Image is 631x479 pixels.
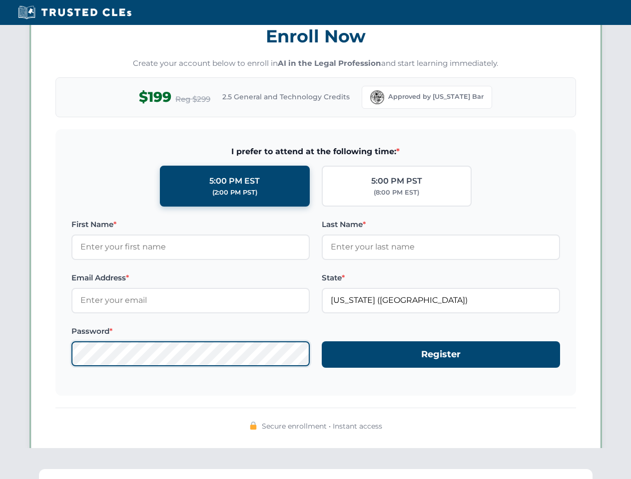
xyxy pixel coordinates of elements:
[322,272,560,284] label: State
[55,58,576,69] p: Create your account below to enroll in and start learning immediately.
[322,219,560,231] label: Last Name
[175,93,210,105] span: Reg $299
[370,90,384,104] img: Florida Bar
[212,188,257,198] div: (2:00 PM PST)
[55,20,576,52] h3: Enroll Now
[15,5,134,20] img: Trusted CLEs
[71,145,560,158] span: I prefer to attend at the following time:
[322,288,560,313] input: Florida (FL)
[71,272,310,284] label: Email Address
[222,91,350,102] span: 2.5 General and Technology Credits
[209,175,260,188] div: 5:00 PM EST
[71,325,310,337] label: Password
[249,422,257,430] img: 🔒
[71,219,310,231] label: First Name
[371,175,422,188] div: 5:00 PM PST
[322,235,560,259] input: Enter your last name
[71,288,310,313] input: Enter your email
[71,235,310,259] input: Enter your first name
[278,58,381,68] strong: AI in the Legal Profession
[374,188,419,198] div: (8:00 PM EST)
[388,92,484,102] span: Approved by [US_STATE] Bar
[139,86,171,108] span: $199
[262,421,382,432] span: Secure enrollment • Instant access
[322,341,560,368] button: Register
